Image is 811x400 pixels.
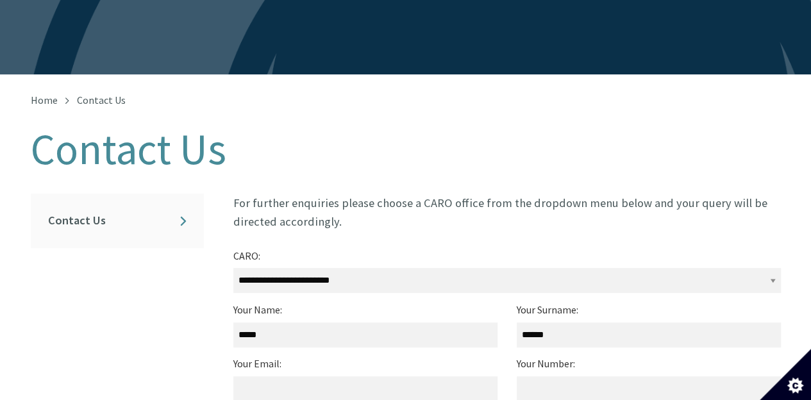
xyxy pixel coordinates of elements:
[31,126,781,173] h1: Contact Us
[77,94,126,106] span: Contact Us
[233,354,281,373] label: Your Email:
[517,354,575,373] label: Your Number:
[517,301,578,319] label: Your Surname:
[31,94,58,106] a: Home
[233,247,260,265] label: CARO:
[233,194,781,231] p: For further enquiries please choose a CARO office from the dropdown menu below and your query wil...
[760,349,811,400] button: Set cookie preferences
[233,301,282,319] label: Your Name:
[46,206,188,236] a: Contact Us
